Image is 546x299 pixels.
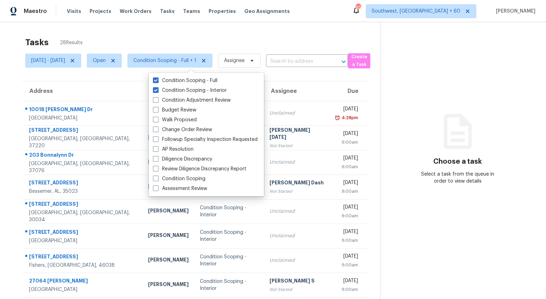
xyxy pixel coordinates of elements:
[148,134,189,142] div: [PERSON_NAME]
[269,257,324,264] div: Unclaimed
[266,56,328,67] input: Search by address
[183,8,200,15] span: Teams
[269,232,324,239] div: Unclaimed
[200,229,258,243] div: Condition Scoping - Interior
[264,81,330,101] th: Assignee
[336,188,358,195] div: 9:00am
[148,281,189,290] div: [PERSON_NAME]
[200,204,258,218] div: Condition Scoping - Interior
[269,127,324,142] div: [PERSON_NAME][DATE]
[339,57,349,67] button: Open
[244,8,290,15] span: Geo Assignments
[148,207,189,216] div: [PERSON_NAME]
[153,175,205,182] label: Condition Scoping
[336,212,358,219] div: 9:00am
[153,185,207,192] label: Assessment Review
[93,57,106,64] span: Open
[269,159,324,166] div: Unclaimed
[269,110,324,117] div: Unclaimed
[29,229,137,237] div: [STREET_ADDRESS]
[336,237,358,244] div: 9:00am
[29,115,137,122] div: [GEOGRAPHIC_DATA]
[336,277,358,286] div: [DATE]
[160,9,175,14] span: Tasks
[142,81,194,101] th: HPM
[29,253,137,262] div: [STREET_ADDRESS]
[29,286,137,293] div: [GEOGRAPHIC_DATA]
[336,179,358,188] div: [DATE]
[22,81,142,101] th: Address
[29,209,137,223] div: [GEOGRAPHIC_DATA], [GEOGRAPHIC_DATA], 30034
[153,77,217,84] label: Condition Scoping - Full
[31,57,65,64] span: [DATE] - [DATE]
[67,8,81,15] span: Visits
[336,139,358,146] div: 9:00am
[372,8,460,15] span: Southwest, [GEOGRAPHIC_DATA] + 60
[153,107,196,114] label: Budget Review
[148,183,189,191] div: [PERSON_NAME]
[29,201,137,209] div: [STREET_ADDRESS]
[335,114,340,121] img: Overdue Alarm Icon
[433,158,482,165] h3: Choose a task
[336,253,358,261] div: [DATE]
[336,286,358,293] div: 9:00am
[351,53,367,69] span: Create a Task
[29,237,137,244] div: [GEOGRAPHIC_DATA]
[269,208,324,215] div: Unclaimed
[209,8,236,15] span: Properties
[200,278,258,292] div: Condition Scoping - Interior
[60,39,83,46] span: 28 Results
[153,156,212,163] label: Diligence Discrepancy
[29,188,137,195] div: Bessemer, AL, 35023
[29,179,137,188] div: [STREET_ADDRESS]
[419,171,496,185] div: Select a task from the queue in order to view details
[153,146,194,153] label: AP Resolution
[29,160,137,174] div: [GEOGRAPHIC_DATA], [GEOGRAPHIC_DATA], 37076
[29,151,137,160] div: 203 Bonnalynn Dr
[348,53,370,68] button: Create a Task
[336,204,358,212] div: [DATE]
[153,136,258,143] label: Followup Specialty Inspection Requested
[29,106,137,115] div: 10018 [PERSON_NAME] Dr
[269,179,324,188] div: [PERSON_NAME] Dash
[269,286,324,293] div: Not Started
[29,135,137,149] div: [GEOGRAPHIC_DATA], [GEOGRAPHIC_DATA], 37220
[29,277,137,286] div: 27064 [PERSON_NAME]
[90,8,111,15] span: Projects
[340,114,358,121] div: 4:28pm
[336,106,358,114] div: [DATE]
[29,262,137,269] div: Fishers, [GEOGRAPHIC_DATA], 46038
[356,4,360,11] div: 629
[224,57,245,64] span: Assignee
[29,127,137,135] div: [STREET_ADDRESS]
[336,228,358,237] div: [DATE]
[336,261,358,269] div: 9:00am
[25,39,49,46] h2: Tasks
[153,87,227,94] label: Condition Scoping - Interior
[330,81,369,101] th: Due
[269,277,324,286] div: [PERSON_NAME] S
[269,142,324,149] div: Not Started
[148,232,189,240] div: [PERSON_NAME]
[133,57,196,64] span: Condition Scoping - Full + 1
[24,8,47,15] span: Maestro
[153,165,246,172] label: Review Diligence Discrepancy Report
[200,253,258,267] div: Condition Scoping - Interior
[148,256,189,265] div: [PERSON_NAME]
[336,155,358,163] div: [DATE]
[493,8,535,15] span: [PERSON_NAME]
[148,158,189,167] div: [PERSON_NAME]
[153,97,231,104] label: Condition Adjustment Review
[120,8,152,15] span: Work Orders
[336,163,358,170] div: 9:00am
[153,126,212,133] label: Change Order Review
[269,188,324,195] div: Not Started
[336,130,358,139] div: [DATE]
[153,116,197,123] label: Walk Proposed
